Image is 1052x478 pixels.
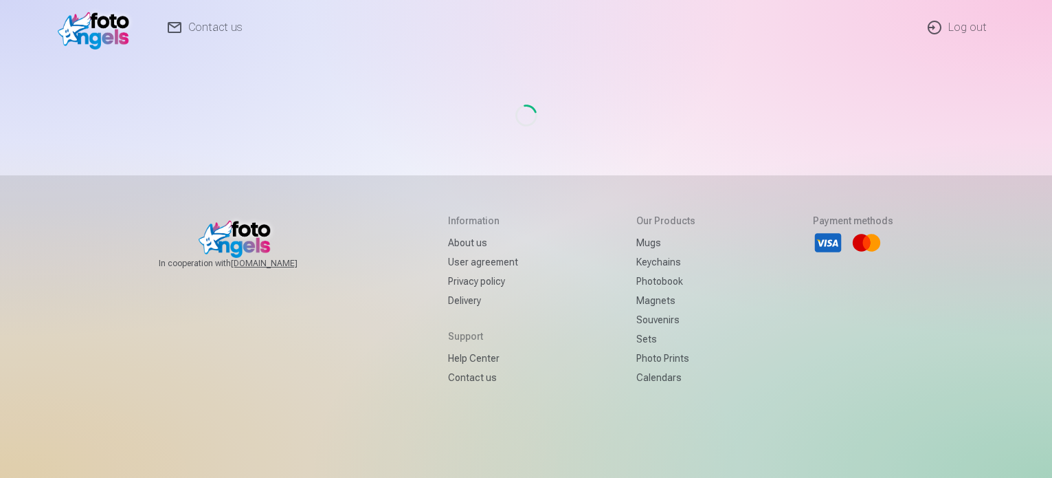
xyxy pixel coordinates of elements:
span: In cooperation with [159,258,331,269]
a: Sets [636,329,695,349]
a: Help Center [448,349,518,368]
a: Souvenirs [636,310,695,329]
a: User agreement [448,252,518,272]
img: /fa2 [58,6,137,50]
h5: Support [448,329,518,343]
h5: Payment methods [813,214,893,228]
li: Mastercard [851,228,882,258]
a: Calendars [636,368,695,387]
a: About us [448,233,518,252]
h5: Our products [636,214,695,228]
a: Contact us [448,368,518,387]
a: Delivery [448,291,518,310]
a: Photobook [636,272,695,291]
a: Photo prints [636,349,695,368]
h5: Information [448,214,518,228]
a: Magnets [636,291,695,310]
a: Keychains [636,252,695,272]
a: Mugs [636,233,695,252]
a: Privacy policy [448,272,518,291]
a: [DOMAIN_NAME] [231,258,331,269]
li: Visa [813,228,843,258]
